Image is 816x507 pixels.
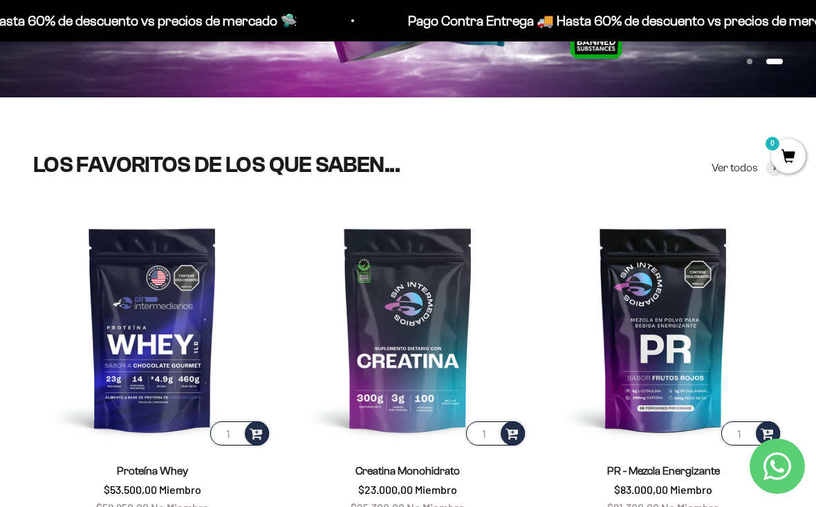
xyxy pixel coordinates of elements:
a: Creatina Monohidrato [355,465,460,477]
span: Ver todos [712,159,758,177]
mark: 0 [764,135,781,152]
a: PR - Mezcla Energizante [607,465,720,477]
a: 0 [771,150,806,165]
span: $83.000,00 [614,483,668,496]
span: $53.500,00 [104,483,157,496]
a: Ver todos [712,159,783,177]
span: Miembro [670,483,712,496]
img: Creatina Monohidrato [288,210,527,448]
span: $23.000,00 [358,483,413,496]
span: Miembro [159,483,201,496]
img: PR - Mezcla Energizante [544,210,783,448]
span: Miembro [415,483,457,496]
a: Proteína Whey [117,465,188,477]
img: Proteína Whey [33,210,272,448]
split-lines: LOS FAVORITOS DE LOS QUE SABEN... [33,153,400,177]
